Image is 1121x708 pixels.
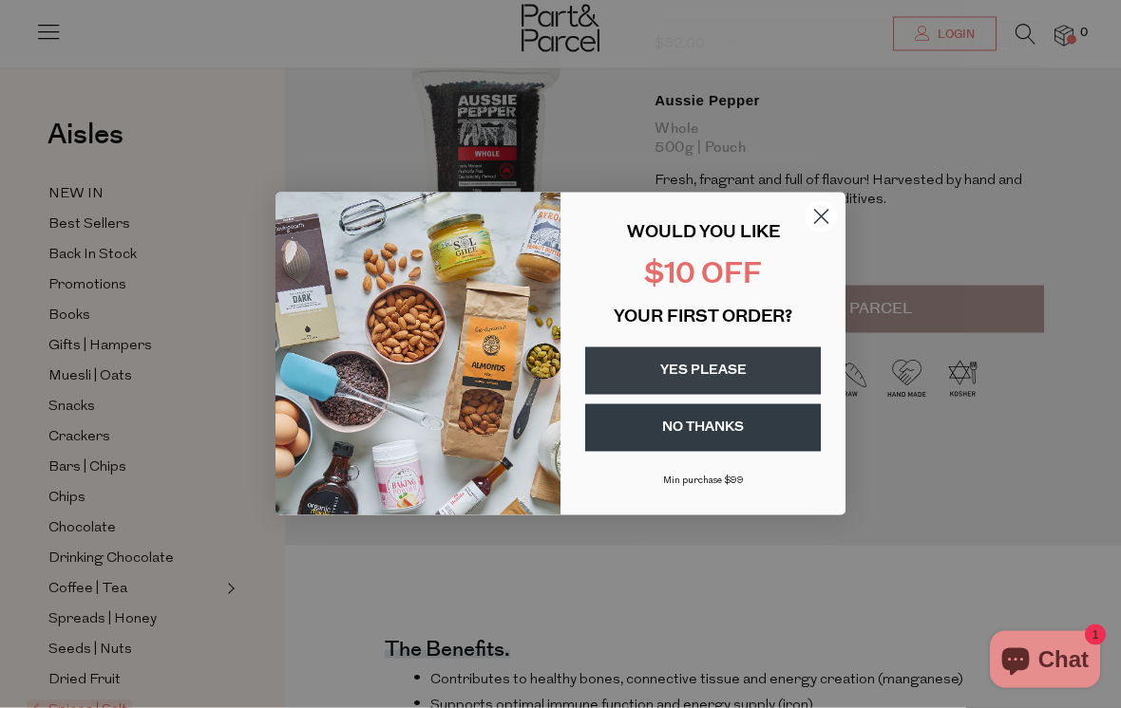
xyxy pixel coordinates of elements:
inbox-online-store-chat: Shopify online store chat [984,631,1106,693]
button: YES PLEASE [585,347,821,395]
span: WOULD YOU LIKE [627,225,780,242]
button: NO THANKS [585,404,821,452]
span: Min purchase $99 [663,475,744,486]
span: YOUR FIRST ORDER? [614,309,792,326]
button: Close dialog [805,200,838,233]
span: $10 OFF [644,261,762,290]
img: 43fba0fb-7538-40bc-babb-ffb1a4d097bc.jpeg [275,193,560,515]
